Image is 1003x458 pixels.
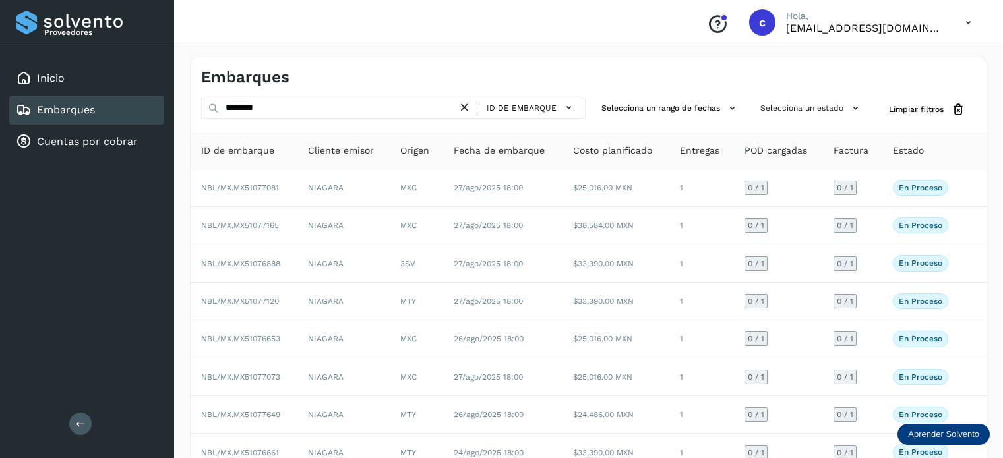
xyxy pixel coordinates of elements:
p: En proceso [899,297,942,306]
td: MTY [390,396,443,434]
td: 1 [669,358,734,396]
span: NBL/MX.MX51076653 [201,334,280,343]
button: ID de embarque [483,98,580,117]
td: 1 [669,169,734,207]
span: NBL/MX.MX51077649 [201,410,280,419]
td: 1 [669,283,734,320]
span: 0 / 1 [837,184,853,192]
span: NBL/MX.MX51077120 [201,297,279,306]
span: 0 / 1 [748,411,764,418]
div: Embarques [9,96,164,125]
td: $24,486.00 MXN [562,396,669,434]
td: NIAGARA [297,320,390,358]
td: MXC [390,358,443,396]
span: 0 / 1 [748,335,764,343]
span: Estado [893,144,924,157]
td: MXC [390,169,443,207]
span: NBL/MX.MX51076888 [201,259,280,268]
span: ID de embarque [487,102,557,114]
span: 27/ago/2025 18:00 [454,372,523,382]
span: NBL/MX.MX51077165 [201,221,279,230]
span: Limpiar filtros [889,103,944,115]
span: 0 / 1 [837,221,853,229]
td: NIAGARA [297,244,390,282]
td: $25,016.00 MXN [562,169,669,207]
span: 0 / 1 [748,184,764,192]
span: 0 / 1 [837,373,853,381]
p: En proceso [899,183,942,192]
span: Fecha de embarque [454,144,545,157]
td: MXC [390,207,443,244]
p: En proceso [899,410,942,419]
span: 0 / 1 [837,297,853,305]
p: Hola, [786,11,944,22]
td: 1 [669,320,734,358]
span: Factura [834,144,868,157]
p: En proceso [899,447,942,457]
h4: Embarques [201,68,289,87]
p: Proveedores [44,28,158,37]
div: Inicio [9,64,164,93]
p: cuentasespeciales8_met@castores.com.mx [786,22,944,34]
span: NBL/MX.MX51076861 [201,448,279,457]
a: Cuentas por cobrar [37,135,138,148]
span: POD cargadas [745,144,807,157]
span: 0 / 1 [837,449,853,457]
p: En proceso [899,258,942,268]
span: NBL/MX.MX51077081 [201,183,279,192]
span: Costo planificado [573,144,652,157]
td: 3SV [390,244,443,282]
td: 1 [669,244,734,282]
td: NIAGARA [297,358,390,396]
span: 0 / 1 [748,221,764,229]
td: NIAGARA [297,396,390,434]
td: $33,390.00 MXN [562,244,669,282]
span: 27/ago/2025 18:00 [454,297,523,306]
span: ID de embarque [201,144,274,157]
td: 1 [669,207,734,244]
span: Cliente emisor [308,144,374,157]
button: Limpiar filtros [878,98,976,122]
span: 26/ago/2025 18:00 [454,334,524,343]
td: $25,016.00 MXN [562,358,669,396]
div: Aprender Solvento [897,424,990,445]
p: Aprender Solvento [908,429,979,440]
span: 0 / 1 [748,297,764,305]
span: 27/ago/2025 18:00 [454,221,523,230]
span: Origen [400,144,429,157]
td: NIAGARA [297,283,390,320]
span: 0 / 1 [748,373,764,381]
div: Cuentas por cobrar [9,127,164,156]
span: 26/ago/2025 18:00 [454,410,524,419]
span: 0 / 1 [837,335,853,343]
p: En proceso [899,221,942,230]
span: 27/ago/2025 18:00 [454,183,523,192]
span: NBL/MX.MX51077073 [201,372,280,382]
td: $33,390.00 MXN [562,283,669,320]
button: Selecciona un estado [755,98,868,119]
td: MXC [390,320,443,358]
span: 27/ago/2025 18:00 [454,259,523,268]
a: Embarques [37,103,95,116]
td: MTY [390,283,443,320]
a: Inicio [37,72,65,84]
td: 1 [669,396,734,434]
td: $38,584.00 MXN [562,207,669,244]
span: 0 / 1 [748,449,764,457]
p: En proceso [899,334,942,343]
td: NIAGARA [297,207,390,244]
p: En proceso [899,372,942,382]
td: NIAGARA [297,169,390,207]
button: Selecciona un rango de fechas [596,98,745,119]
span: 0 / 1 [837,260,853,268]
span: 24/ago/2025 18:00 [454,448,524,457]
span: Entregas [680,144,719,157]
td: $25,016.00 MXN [562,320,669,358]
span: 0 / 1 [837,411,853,418]
span: 0 / 1 [748,260,764,268]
